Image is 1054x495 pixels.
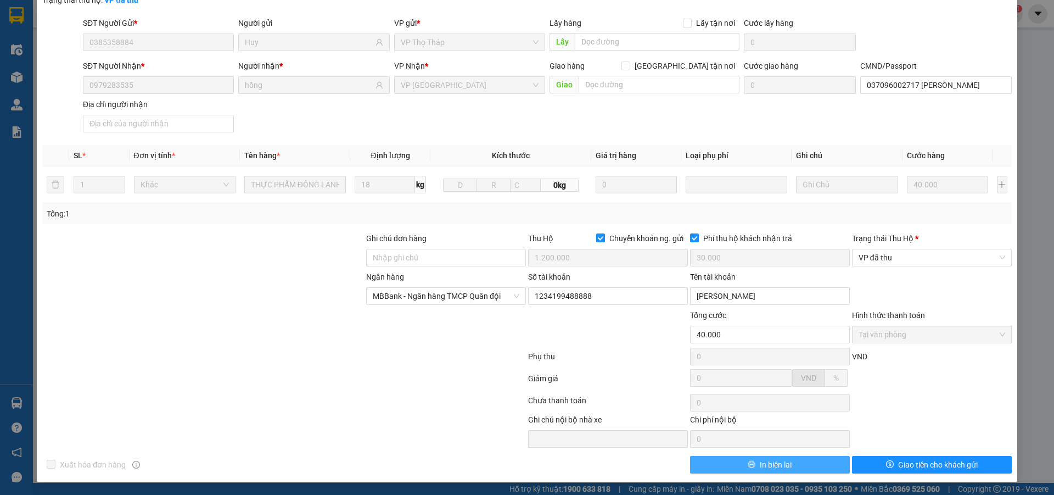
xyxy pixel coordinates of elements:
[527,372,689,392] div: Giảm giá
[134,151,175,160] span: Đơn vị tính
[898,459,978,471] span: Giao tiền cho khách gửi
[527,394,689,414] div: Chưa thanh toán
[796,176,898,193] input: Ghi Chú
[575,33,739,51] input: Dọc đường
[527,351,689,370] div: Phụ thu
[141,176,229,193] span: Khác
[550,19,581,27] span: Lấy hàng
[244,176,346,193] input: VD: Bàn, Ghế
[596,151,636,160] span: Giá trị hàng
[630,60,739,72] span: [GEOGRAPHIC_DATA] tận nơi
[579,76,739,93] input: Dọc đường
[859,249,1005,266] span: VP đã thu
[528,414,688,430] div: Ghi chú nội bộ nhà xe
[690,414,850,430] div: Chi phí nội bộ
[74,151,82,160] span: SL
[528,287,688,305] input: Số tài khoản
[907,176,989,193] input: 0
[801,374,816,382] span: VND
[55,459,130,471] span: Xuất hóa đơn hàng
[744,76,856,94] input: Cước giao hàng
[852,311,925,320] label: Hình thức thanh toán
[373,288,519,304] span: MBBank - Ngân hàng TMCP Quân đội
[860,60,1011,72] div: CMND/Passport
[375,38,383,46] span: user
[238,60,389,72] div: Người nhận
[907,151,945,160] span: Cước hàng
[690,272,736,281] label: Tên tài khoản
[394,17,545,29] div: VP gửi
[83,60,234,72] div: SĐT Người Nhận
[886,460,894,469] span: dollar
[47,176,64,193] button: delete
[541,179,578,192] span: 0kg
[596,176,677,193] input: 0
[744,34,856,51] input: Cước lấy hàng
[528,272,570,281] label: Số tài khoản
[852,352,867,361] span: VND
[681,145,792,166] th: Loại phụ phí
[394,62,425,70] span: VP Nhận
[699,232,797,244] span: Phí thu hộ khách nhận trả
[238,17,389,29] div: Người gửi
[859,326,1005,343] span: Tại văn phòng
[692,17,739,29] span: Lấy tận nơi
[852,456,1012,474] button: dollarGiao tiền cho khách gửi
[83,98,234,110] div: Địa chỉ người nhận
[476,179,511,192] input: R
[245,36,373,48] input: Tên người gửi
[760,459,792,471] span: In biên lai
[748,460,755,469] span: printer
[83,17,234,29] div: SĐT Người Gửi
[997,176,1007,193] button: plus
[244,151,280,160] span: Tên hàng
[366,272,404,281] label: Ngân hàng
[510,179,541,192] input: C
[792,145,902,166] th: Ghi chú
[401,34,539,51] span: VP Thọ Tháp
[371,151,410,160] span: Định lượng
[375,81,383,89] span: user
[852,232,1012,244] div: Trạng thái Thu Hộ
[245,79,373,91] input: Tên người nhận
[744,19,793,27] label: Cước lấy hàng
[366,249,526,266] input: Ghi chú đơn hàng
[690,287,850,305] input: Tên tài khoản
[83,115,234,132] input: Địa chỉ của người nhận
[690,456,850,474] button: printerIn biên lai
[550,62,585,70] span: Giao hàng
[443,179,477,192] input: D
[744,62,798,70] label: Cước giao hàng
[366,234,427,243] label: Ghi chú đơn hàng
[550,76,579,93] span: Giao
[550,33,575,51] span: Lấy
[401,77,539,93] span: VP Ninh Bình
[415,176,426,193] span: kg
[833,374,839,382] span: %
[492,151,530,160] span: Kích thước
[690,311,726,320] span: Tổng cước
[528,234,553,243] span: Thu Hộ
[47,208,407,220] div: Tổng: 1
[132,461,140,469] span: info-circle
[605,232,688,244] span: Chuyển khoản ng. gửi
